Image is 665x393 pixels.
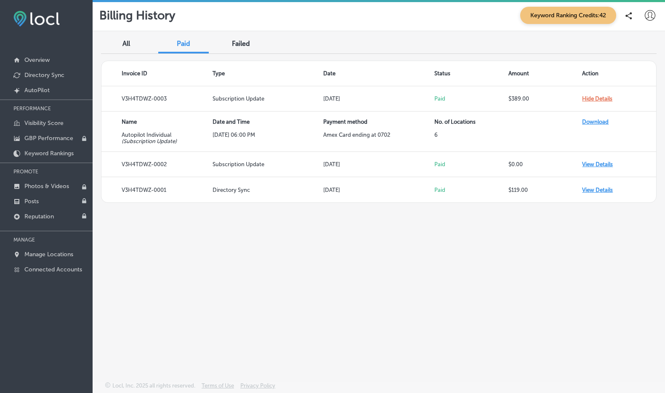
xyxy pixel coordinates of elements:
p: Connected Accounts [24,266,82,273]
td: 6 [434,132,508,152]
th: Payment method [323,112,434,132]
td: V3H4TDWZ-0001 [101,177,213,202]
p: AutoPilot [24,87,50,94]
p: Keyword Rankings [24,150,74,157]
td: Amex Card ending at 0702 [323,132,434,152]
td: $119.00 [508,177,583,202]
p: Locl, Inc. 2025 all rights reserved. [112,382,195,389]
p: Photos & Videos [24,183,69,190]
th: Amount [508,61,583,86]
th: No. of Locations [434,112,508,132]
th: Status [434,61,508,86]
th: Action [582,61,656,86]
p: Visibility Score [24,119,64,127]
a: Terms of Use [202,382,234,393]
th: Type [213,61,324,86]
span: All [122,40,130,48]
td: V3H4TDWZ-0003 [101,86,213,112]
td: Paid [434,86,508,112]
th: Date and Time [213,112,324,132]
th: Date [323,61,434,86]
td: Hide Details [582,86,656,112]
td: $0.00 [508,152,583,177]
td: Directory Sync [213,177,324,202]
p: Reputation [24,213,54,220]
td: Subscription Update [213,152,324,177]
th: Invoice ID [101,61,213,86]
th: Name [101,112,213,132]
td: Jun 25, 2025 at 06:00 PM [213,132,324,152]
p: Directory Sync [24,72,64,79]
p: GBP Performance [24,135,73,142]
a: Privacy Policy [240,382,275,393]
td: [DATE] [323,177,434,202]
p: Posts [24,198,39,205]
span: Failed [232,40,250,48]
td: Paid [434,177,508,202]
span: Paid [177,40,190,48]
td: Autopilot Individual [101,132,213,152]
td: View Details [582,152,656,177]
p: Manage Locations [24,251,73,258]
td: [DATE] [323,152,434,177]
p: Billing History [99,8,175,22]
td: $389.00 [508,86,583,112]
td: Paid [434,152,508,177]
td: Subscription Update [213,86,324,112]
p: Overview [24,56,50,64]
i: ( Subscription Update ) [122,138,177,144]
td: V3H4TDWZ-0002 [101,152,213,177]
td: [DATE] [323,86,434,112]
a: Download [582,119,609,125]
td: View Details [582,177,656,202]
span: Keyword Ranking Credits: 42 [520,7,616,24]
img: fda3e92497d09a02dc62c9cd864e3231.png [13,11,60,27]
